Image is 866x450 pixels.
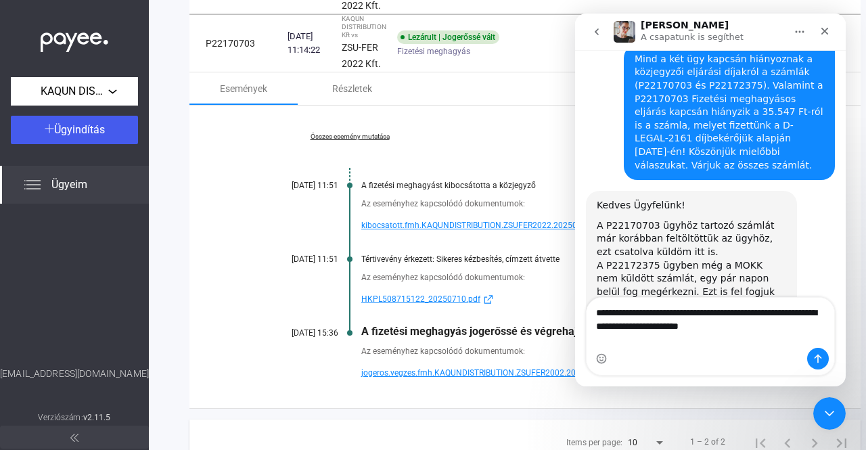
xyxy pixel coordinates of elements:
[361,365,793,381] a: jogeros.vegzes.fmh.KAQUNDISTRIBUTION.ZSUFER2002.20250904.pdfexternal-link-blue
[361,217,606,233] span: kibocsatott.fmh.KAQUNDISTRIBUTION.ZSUFER2022.20250704.pdf
[397,30,499,44] div: Lezárult | Jogerőssé vált
[361,344,793,358] div: Az eseményhez kapcsolódó dokumentumok:
[361,291,793,307] a: HKPL508715122_20250710.pdfexternal-link-blue
[21,340,32,351] button: Emojiválasztó
[11,177,222,350] div: Kedves Ügyfelünk!A P22170703 ügyhöz tartozó számlát már korábban feltöltöttük az ügyhöz, ezt csat...
[51,177,87,193] span: Ügyeim
[257,181,338,190] div: [DATE] 11:51
[342,42,381,69] strong: ZSU-FER 2022 Kft.
[480,294,497,305] img: external-link-blue
[288,30,331,57] div: [DATE] 11:14:22
[361,197,793,210] div: Az eseményhez kapcsolódó dokumentumok:
[690,434,725,450] div: 1 – 2 of 2
[41,83,108,99] span: KAQUN DISTRIBUTION Kft
[220,81,267,97] div: Események
[361,217,793,233] a: kibocsatott.fmh.KAQUNDISTRIBUTION.ZSUFER2022.20250704.pdfexternal-link-blue
[11,77,138,106] button: KAQUN DISTRIBUTION Kft
[189,15,282,72] td: P22170703
[22,185,211,199] div: Kedves Ügyfelünk!
[361,291,480,307] span: HKPL508715122_20250710.pdf
[257,254,338,264] div: [DATE] 11:51
[232,334,254,356] button: Üzenet küldése…
[332,81,372,97] div: Részletek
[361,365,618,381] span: jogeros.vegzes.fmh.KAQUNDISTRIBUTION.ZSUFER2002.20250904.pdf
[361,254,793,264] div: Tértivevény érkezett: Sikeres kézbesítés, címzett átvette
[361,325,793,338] div: A fizetési meghagyás jogerőssé és végrehajtható vált
[12,284,260,321] textarea: Üzenet…
[257,328,338,338] div: [DATE] 15:36
[41,25,108,53] img: white-payee-white-dot.svg
[70,434,78,442] img: arrow-double-left-grey.svg
[575,14,846,386] iframe: Intercom live chat
[628,438,637,447] span: 10
[257,133,442,141] a: Összes esemény mutatása
[628,434,666,450] mat-select: Items per page:
[361,271,793,284] div: Az eseményhez kapcsolódó dokumentumok:
[342,15,386,39] div: KAQUN DISTRIBUTION Kft vs
[54,123,105,136] span: Ügyindítás
[24,177,41,193] img: list.svg
[361,181,793,190] div: A fizetési meghagyást kibocsátotta a közjegyző
[813,397,846,430] iframe: Intercom live chat
[397,43,470,60] span: Fizetési meghagyás
[11,116,138,144] button: Ügyindítás
[22,246,211,298] div: A P22172375 ügyben még a MOKK nem küldött számlát, egy pár napon belül fog megérkezni. Ezt is fel...
[11,177,260,380] div: Gréta szerint…
[22,206,211,246] div: A P22170703 ügyhöz tartozó számlát már korábban feltöltöttük az ügyhöz, ezt csatolva küldöm itt is.
[83,413,111,422] strong: v2.11.5
[45,124,54,133] img: plus-white.svg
